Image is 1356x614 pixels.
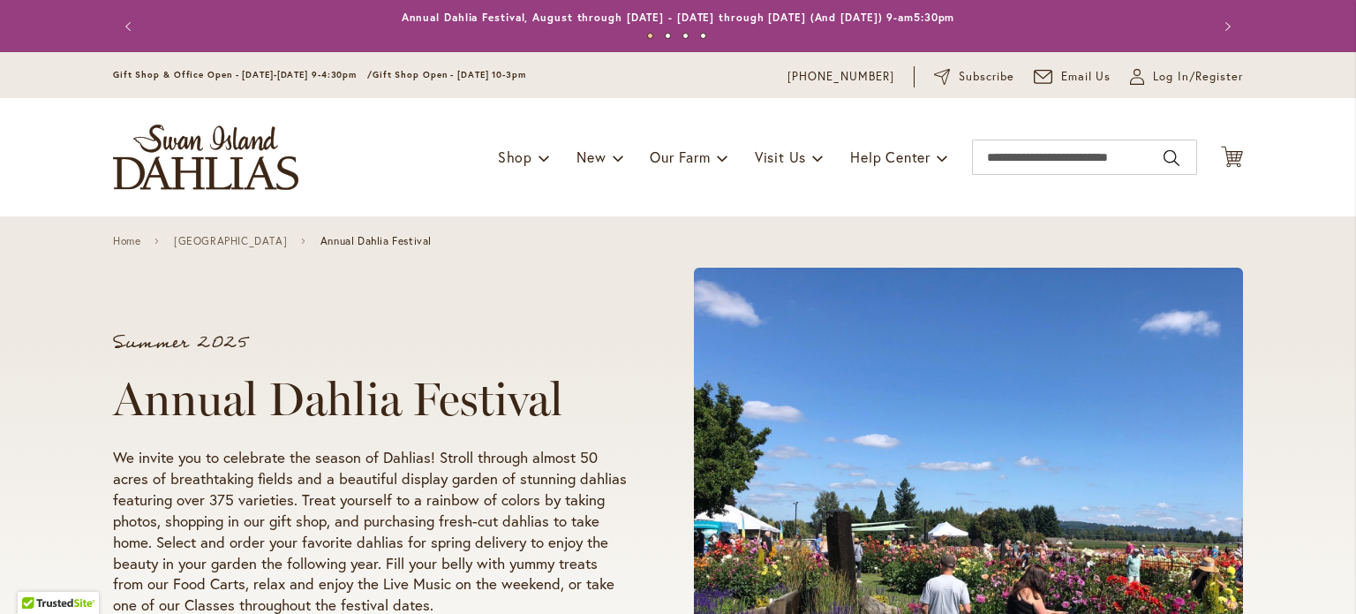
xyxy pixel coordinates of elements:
[959,68,1014,86] span: Subscribe
[1061,68,1111,86] span: Email Us
[665,33,671,39] button: 2 of 4
[373,69,526,80] span: Gift Shop Open - [DATE] 10-3pm
[755,148,806,166] span: Visit Us
[402,11,955,24] a: Annual Dahlia Festival, August through [DATE] - [DATE] through [DATE] (And [DATE]) 9-am5:30pm
[700,33,706,39] button: 4 of 4
[113,125,298,190] a: store logo
[1153,68,1243,86] span: Log In/Register
[647,33,653,39] button: 1 of 4
[113,69,373,80] span: Gift Shop & Office Open - [DATE]-[DATE] 9-4:30pm /
[1208,9,1243,44] button: Next
[934,68,1014,86] a: Subscribe
[650,148,710,166] span: Our Farm
[113,9,148,44] button: Previous
[1130,68,1243,86] a: Log In/Register
[787,68,894,86] a: [PHONE_NUMBER]
[682,33,689,39] button: 3 of 4
[1034,68,1111,86] a: Email Us
[113,373,627,426] h1: Annual Dahlia Festival
[850,148,930,166] span: Help Center
[113,334,627,352] p: Summer 2025
[498,148,532,166] span: Shop
[576,148,606,166] span: New
[174,235,287,247] a: [GEOGRAPHIC_DATA]
[320,235,432,247] span: Annual Dahlia Festival
[113,235,140,247] a: Home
